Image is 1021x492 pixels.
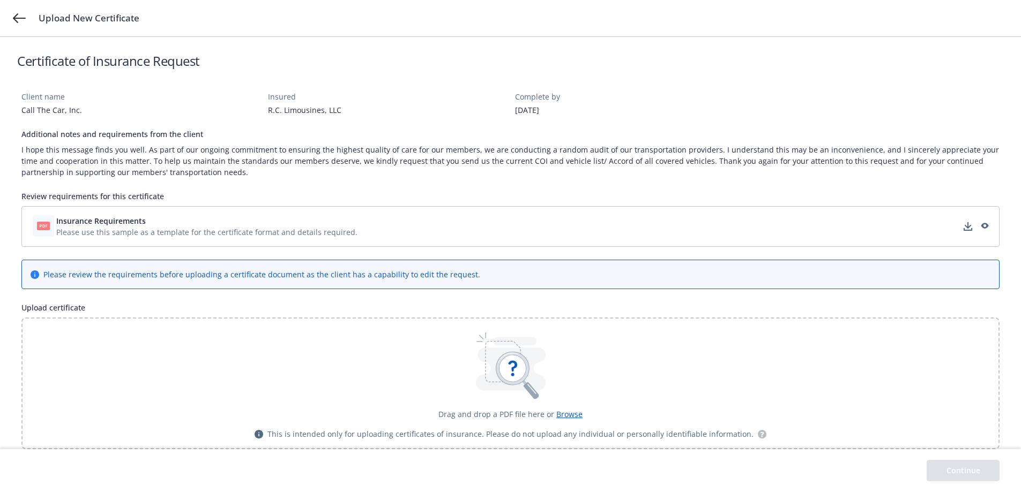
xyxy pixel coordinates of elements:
div: Insurance RequirementsPlease use this sample as a template for the certificate format and details... [21,206,1000,247]
button: Insurance Requirements [56,215,357,226]
div: Complete by [515,91,753,102]
div: Call The Car, Inc. [21,104,259,116]
div: Please review the requirements before uploading a certificate document as the client has a capabi... [43,269,480,280]
div: Drag and drop a PDF file here or BrowseThis is intended only for uploading certificates of insura... [21,317,1000,449]
span: Browse [556,409,583,419]
div: R.C. Limousines, LLC [268,104,506,116]
div: Upload certificate [21,302,1000,313]
div: I hope this message finds you well. As part of our ongoing commitment to ensuring the highest qua... [21,144,1000,178]
a: preview [978,220,990,233]
span: Please use this sample as a template for the certificate format and details required. [56,226,357,238]
span: Upload New Certificate [39,12,139,25]
div: Insured [268,91,506,102]
div: Additional notes and requirements from the client [21,128,1000,140]
div: Review requirements for this certificate [21,191,1000,202]
span: Insurance Requirements [56,215,146,226]
div: Client name [21,91,259,102]
a: download [962,220,974,233]
span: This is intended only for uploading certificates of insurance. Please do not upload any individua... [267,428,754,440]
h1: Certificate of Insurance Request [17,52,200,70]
div: [DATE] [515,104,753,116]
div: Drag and drop a PDF file here or [438,408,583,420]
